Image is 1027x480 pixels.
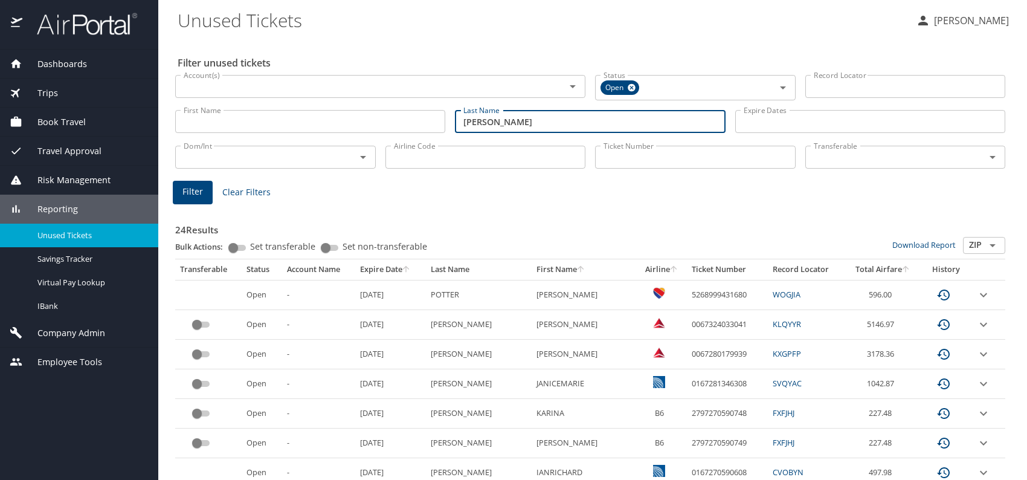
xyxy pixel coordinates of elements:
[532,369,636,399] td: JANICEMARIE
[178,53,1008,73] h2: Filter unused tickets
[426,280,532,310] td: POTTER
[773,467,803,478] a: CVOBYN
[653,317,665,329] img: Delta Airlines
[250,242,315,251] span: Set transferable
[426,340,532,369] td: [PERSON_NAME]
[976,288,991,302] button: expand row
[653,287,665,299] img: Southwest Airlines
[984,149,1001,166] button: Open
[773,378,802,389] a: SVQYAC
[22,203,78,216] span: Reporting
[687,369,768,399] td: 0167281346308
[178,1,906,39] h1: Unused Tickets
[655,437,664,448] span: B6
[180,264,237,275] div: Transferable
[37,277,144,288] span: Virtual Pay Lookup
[532,280,636,310] td: [PERSON_NAME]
[355,369,426,399] td: [DATE]
[242,369,282,399] td: Open
[222,185,271,200] span: Clear Filters
[845,399,920,429] td: 227.48
[182,184,203,199] span: Filter
[532,429,636,458] td: [PERSON_NAME]
[22,174,111,187] span: Risk Management
[687,310,768,340] td: 0067324033041
[564,78,581,95] button: Open
[24,12,137,36] img: airportal-logo.png
[911,10,1014,31] button: [PERSON_NAME]
[902,266,910,274] button: sort
[976,465,991,480] button: expand row
[355,149,372,166] button: Open
[22,115,86,129] span: Book Travel
[426,399,532,429] td: [PERSON_NAME]
[175,216,1005,237] h3: 24 Results
[402,266,411,274] button: sort
[600,82,631,94] span: Open
[22,326,105,340] span: Company Admin
[22,144,101,158] span: Travel Approval
[343,242,427,251] span: Set non-transferable
[577,266,585,274] button: sort
[355,429,426,458] td: [DATE]
[242,399,282,429] td: Open
[355,310,426,340] td: [DATE]
[976,377,991,391] button: expand row
[845,369,920,399] td: 1042.87
[532,340,636,369] td: [PERSON_NAME]
[976,347,991,362] button: expand row
[845,280,920,310] td: 596.00
[532,310,636,340] td: [PERSON_NAME]
[282,399,356,429] td: -
[242,429,282,458] td: Open
[22,355,102,369] span: Employee Tools
[687,399,768,429] td: 2797270590748
[773,348,801,359] a: KXGPFP
[930,13,1009,28] p: [PERSON_NAME]
[984,237,1001,254] button: Open
[845,259,920,280] th: Total Airfare
[11,12,24,36] img: icon-airportal.png
[532,399,636,429] td: KARINA
[282,280,356,310] td: -
[845,429,920,458] td: 227.48
[37,300,144,312] span: IBank
[355,340,426,369] td: [DATE]
[845,310,920,340] td: 5146.97
[37,230,144,241] span: Unused Tickets
[282,340,356,369] td: -
[426,259,532,280] th: Last Name
[768,259,845,280] th: Record Locator
[921,259,971,280] th: History
[355,280,426,310] td: [DATE]
[282,259,356,280] th: Account Name
[687,429,768,458] td: 2797270590749
[426,429,532,458] td: [PERSON_NAME]
[532,259,636,280] th: First Name
[653,376,665,388] img: United Airlines
[773,407,794,418] a: FXFJHJ
[37,253,144,265] span: Savings Tracker
[355,399,426,429] td: [DATE]
[242,310,282,340] td: Open
[773,319,801,329] a: KLQYYR
[655,407,664,418] span: B6
[976,436,991,450] button: expand row
[242,280,282,310] td: Open
[687,340,768,369] td: 0067280179939
[242,259,282,280] th: Status
[282,369,356,399] td: -
[976,317,991,332] button: expand row
[637,259,687,280] th: Airline
[426,369,532,399] td: [PERSON_NAME]
[355,259,426,280] th: Expire Date
[600,80,639,95] div: Open
[774,79,791,96] button: Open
[773,289,800,300] a: WOGJIA
[22,86,58,100] span: Trips
[426,310,532,340] td: [PERSON_NAME]
[217,181,275,204] button: Clear Filters
[670,266,678,274] button: sort
[22,57,87,71] span: Dashboards
[173,181,213,204] button: Filter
